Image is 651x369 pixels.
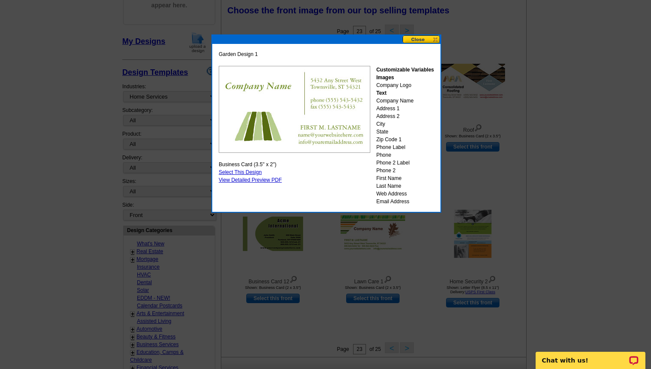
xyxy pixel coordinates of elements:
img: BCLSGarden1.jpg [219,66,370,153]
div: Company Logo Company Name Address 1 Address 2 City State Zip Code 1 Phone Label Phone Phone 2 Lab... [376,66,434,205]
strong: Images [376,74,394,81]
iframe: LiveChat chat widget [530,342,651,369]
a: Select This Design [219,169,262,175]
span: Business Card (3.5" x 2") [219,161,276,168]
a: View Detailed Preview PDF [219,177,282,183]
span: Garden Design 1 [219,50,258,58]
strong: Text [376,90,387,96]
strong: Customizable Variables [376,67,434,73]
